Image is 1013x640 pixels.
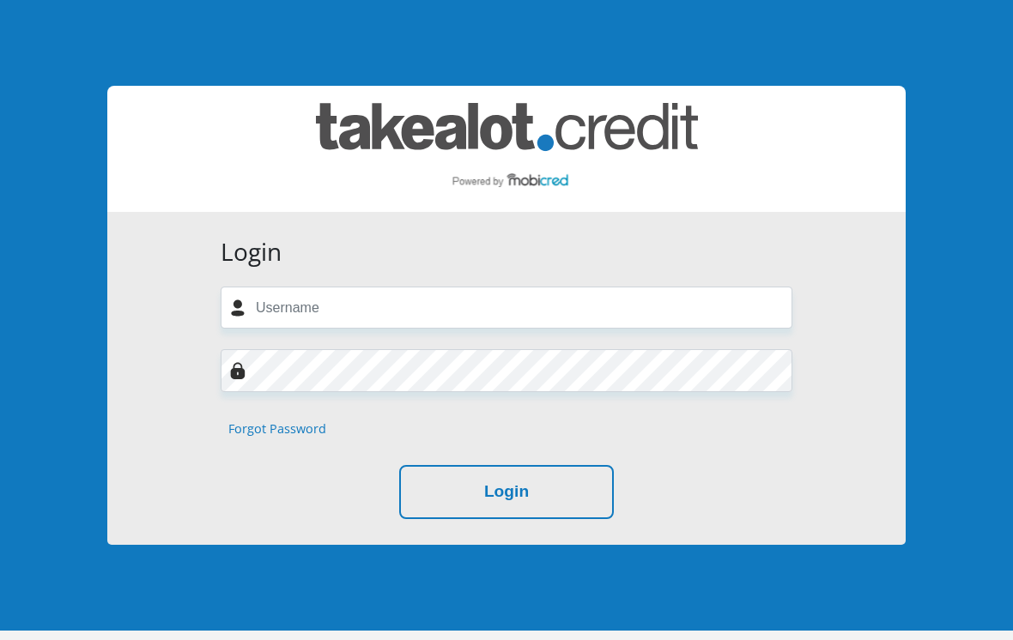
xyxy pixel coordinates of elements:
[316,103,698,195] img: takealot_credit logo
[229,362,246,379] img: Image
[221,238,792,267] h3: Login
[221,287,792,329] input: Username
[228,420,326,438] a: Forgot Password
[399,465,614,519] button: Login
[229,299,246,317] img: user-icon image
